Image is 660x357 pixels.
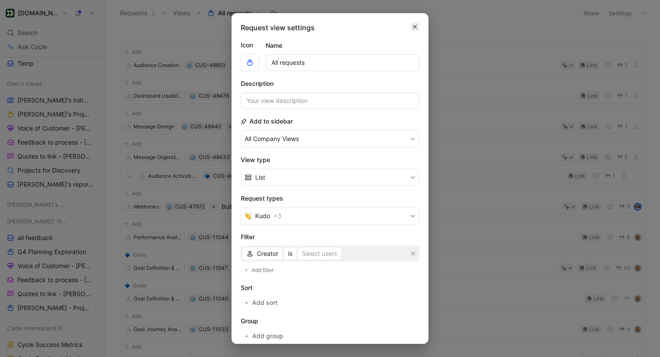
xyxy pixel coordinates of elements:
h2: Filter [241,232,419,242]
span: Creator [257,248,278,259]
button: Add sort [241,297,282,309]
span: Add filter [252,266,274,275]
label: Icon [241,40,259,50]
button: All Company Views [241,130,419,148]
h2: Sort [241,283,419,293]
h2: Name [266,40,282,51]
h2: Request view settings [241,22,315,33]
button: Select users [298,247,341,260]
input: Your view name [266,54,419,71]
input: Your view description [241,92,419,109]
span: Add group [252,331,284,341]
span: is [288,248,292,259]
button: 👏Kudo+3 [241,207,419,225]
button: Add filter [241,265,278,276]
button: is [284,247,296,260]
h2: Request types [241,193,419,204]
div: Select users [302,248,337,259]
img: 👏 [245,212,252,219]
button: Add group [241,330,288,342]
span: Kudo [255,211,270,221]
h2: Description [241,78,274,89]
h2: Group [241,316,419,326]
h2: Add to sidebar [241,116,293,127]
h2: View type [241,155,419,165]
button: Creator [242,247,282,260]
button: List [241,169,419,186]
span: + 3 [274,211,281,221]
span: Add sort [252,297,278,308]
